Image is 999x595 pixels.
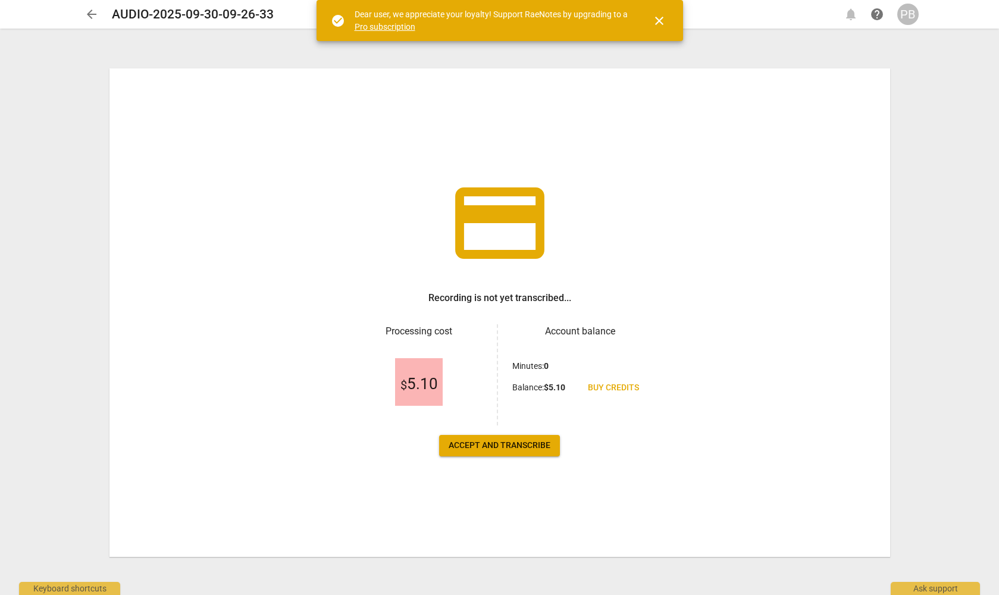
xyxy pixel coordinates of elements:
[355,8,631,33] div: Dear user, we appreciate your loyalty! Support RaeNotes by upgrading to a
[439,435,560,456] button: Accept and transcribe
[331,14,345,28] span: check_circle
[84,7,99,21] span: arrow_back
[446,170,553,277] span: credit_card
[897,4,919,25] button: PB
[400,378,407,392] span: $
[428,291,571,305] h3: Recording is not yet transcribed...
[355,22,415,32] a: Pro subscription
[866,4,888,25] a: Help
[449,440,550,452] span: Accept and transcribe
[578,377,649,399] a: Buy credits
[112,7,274,22] h2: AUDIO-2025-09-30-09-26-33
[891,582,980,595] div: Ask support
[588,382,639,394] span: Buy credits
[652,14,666,28] span: close
[870,7,884,21] span: help
[512,360,549,372] p: Minutes :
[351,324,487,339] h3: Processing cost
[512,381,565,394] p: Balance :
[512,324,649,339] h3: Account balance
[400,375,438,393] span: 5.10
[19,582,120,595] div: Keyboard shortcuts
[544,361,549,371] b: 0
[645,7,674,35] button: Close
[544,383,565,392] b: $ 5.10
